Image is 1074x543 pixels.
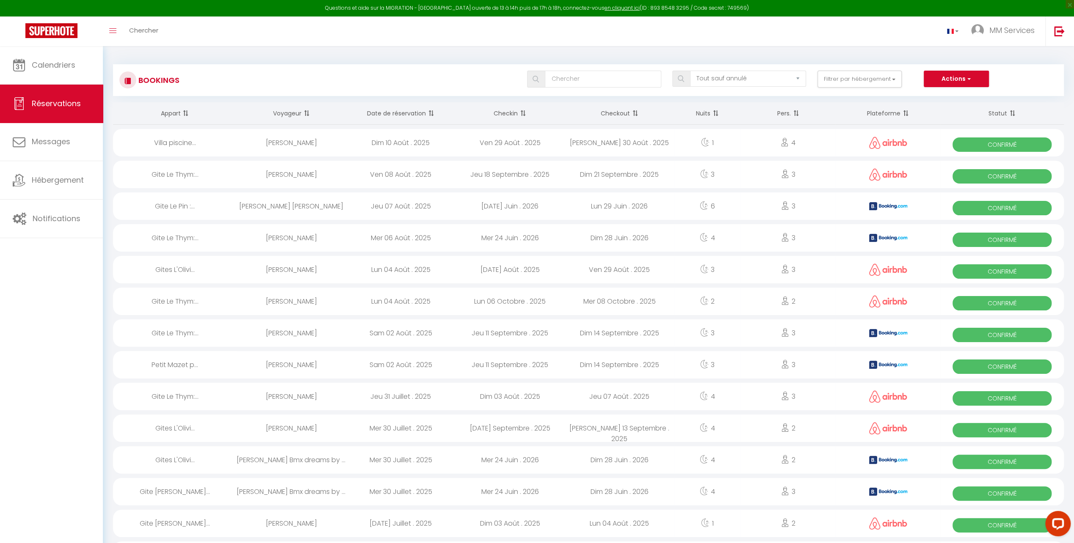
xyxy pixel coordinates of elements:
th: Sort by nights [674,102,740,125]
th: Sort by channel [836,102,940,125]
button: Filtrer par hébergement [817,71,902,88]
th: Sort by checkin [456,102,565,125]
th: Sort by people [740,102,836,125]
span: Chercher [129,26,158,35]
img: ... [971,24,984,37]
span: Notifications [33,213,80,224]
button: Actions [924,71,989,88]
h3: Bookings [136,71,179,90]
a: en cliquant ici [605,4,640,11]
input: Chercher [545,71,661,88]
span: Réservations [32,98,81,109]
img: Super Booking [25,23,77,38]
a: Chercher [123,16,165,46]
th: Sort by rentals [113,102,237,125]
span: MM Services [989,25,1035,36]
img: logout [1054,26,1065,36]
span: Messages [32,136,70,147]
span: Hébergement [32,175,84,185]
span: Calendriers [32,60,75,70]
th: Sort by guest [237,102,346,125]
a: ... MM Services [965,16,1045,46]
th: Sort by status [940,102,1064,125]
iframe: LiveChat chat widget [1038,507,1074,543]
th: Sort by checkout [565,102,674,125]
th: Sort by booking date [346,102,455,125]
